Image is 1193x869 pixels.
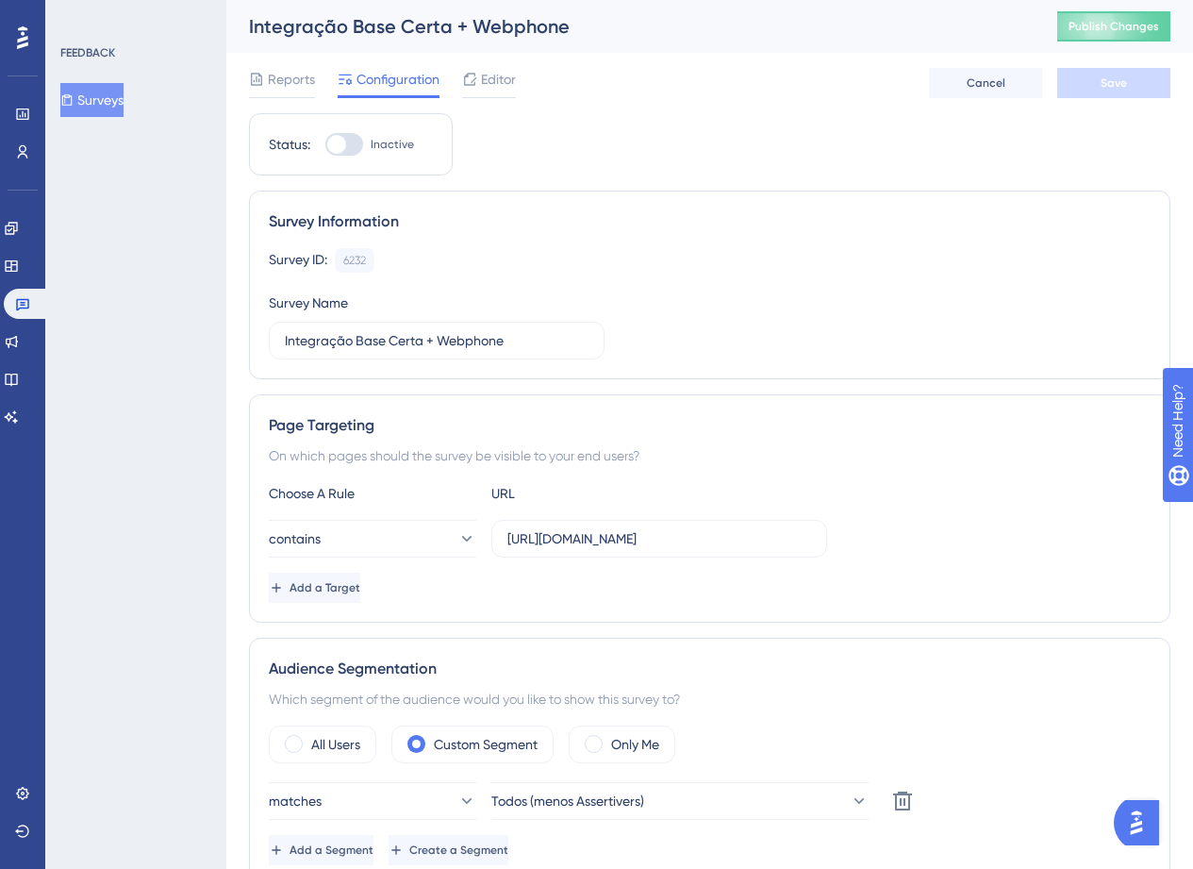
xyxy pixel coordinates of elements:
div: 6232 [343,253,366,268]
button: Todos (menos Assertivers) [491,782,869,820]
span: Reports [268,68,315,91]
div: On which pages should the survey be visible to your end users? [269,444,1151,467]
iframe: UserGuiding AI Assistant Launcher [1114,794,1170,851]
button: Save [1057,68,1170,98]
button: Create a Segment [389,835,508,865]
span: Todos (menos Assertivers) [491,790,644,812]
div: FEEDBACK [60,45,115,60]
div: Choose A Rule [269,482,476,505]
span: Cancel [967,75,1005,91]
span: Save [1101,75,1127,91]
span: Configuration [356,68,439,91]
label: All Users [311,733,360,756]
label: Custom Segment [434,733,538,756]
div: Page Targeting [269,414,1151,437]
button: Add a Target [269,573,360,603]
span: matches [269,790,322,812]
div: Audience Segmentation [269,658,1151,680]
input: yourwebsite.com/path [507,528,811,549]
div: URL [491,482,699,505]
span: Add a Segment [290,843,373,858]
div: Survey Name [269,292,348,314]
span: Add a Target [290,580,360,595]
div: Survey Information [269,210,1151,233]
div: Integração Base Certa + Webphone [249,13,1010,40]
span: contains [269,527,321,550]
button: Publish Changes [1057,11,1170,42]
button: Add a Segment [269,835,373,865]
label: Only Me [611,733,659,756]
button: Surveys [60,83,124,117]
span: Editor [481,68,516,91]
button: Cancel [929,68,1042,98]
button: matches [269,782,476,820]
span: Inactive [371,137,414,152]
div: Status: [269,133,310,156]
div: Survey ID: [269,248,327,273]
button: contains [269,520,476,558]
span: Need Help? [44,5,118,27]
input: Type your Survey name [285,330,588,351]
span: Create a Segment [409,843,508,858]
div: Which segment of the audience would you like to show this survey to? [269,688,1151,710]
span: Publish Changes [1069,19,1159,34]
